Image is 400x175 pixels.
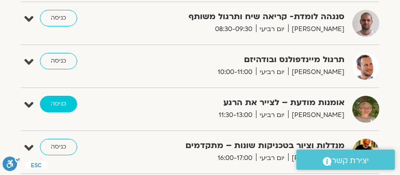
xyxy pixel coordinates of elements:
[288,67,345,78] span: [PERSON_NAME]
[40,96,77,112] a: כניסה
[256,153,288,164] span: יום רביעי
[162,10,345,24] strong: סנגהה לומדת- קריאה שיח ותרגול משותף
[256,110,288,121] span: יום רביעי
[215,110,256,121] span: 11:30-13:00
[296,150,395,170] a: יצירת קשר
[256,67,288,78] span: יום רביעי
[211,24,256,35] span: 08:30-09:30
[162,139,345,153] strong: מנדלות וציור בטכניקות שונות – מתקדמים
[214,153,256,164] span: 16:00-17:00
[40,139,77,155] a: כניסה
[288,153,345,164] span: [PERSON_NAME]
[332,154,369,168] span: יצירת קשר
[162,96,345,110] strong: אומנות מודעת – לצייר את הרגע
[288,110,345,121] span: [PERSON_NAME]
[288,24,345,35] span: [PERSON_NAME]
[40,10,77,26] a: כניסה
[162,53,345,67] strong: תרגול מיינדפולנס ובודהיזם
[40,53,77,69] a: כניסה
[256,24,288,35] span: יום רביעי
[214,67,256,78] span: 10:00-11:00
